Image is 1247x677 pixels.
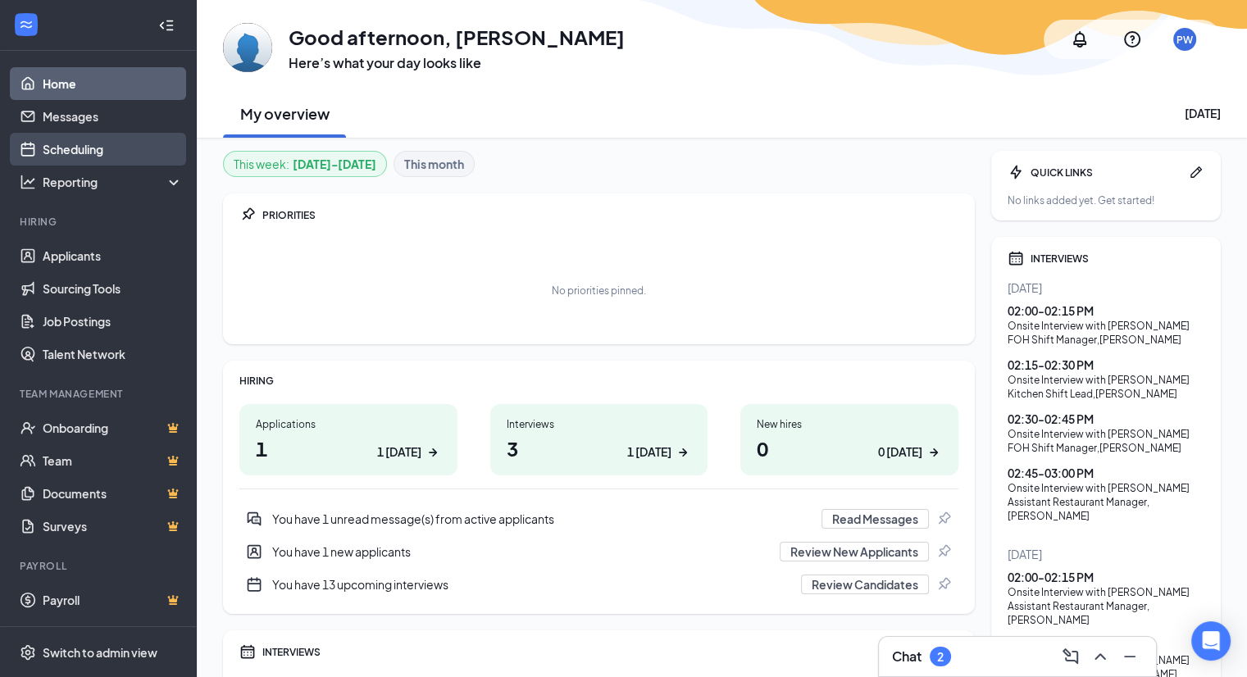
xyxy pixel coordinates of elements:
div: You have 1 unread message(s) from active applicants [272,511,812,527]
svg: ArrowRight [926,444,942,461]
svg: Minimize [1120,647,1140,666]
div: [DATE] [1008,279,1204,296]
svg: Settings [20,644,36,661]
div: No links added yet. Get started! [1008,193,1204,207]
svg: UserEntity [246,543,262,560]
div: [DATE] [1185,105,1221,121]
div: Kitchen Shift Lead , [PERSON_NAME] [1008,387,1204,401]
b: This month [404,155,464,173]
a: UserEntityYou have 1 new applicantsReview New ApplicantsPin [239,535,958,568]
svg: ArrowRight [675,444,691,461]
div: Hiring [20,215,180,229]
h1: Good afternoon, [PERSON_NAME] [289,23,625,51]
a: Scheduling [43,133,183,166]
div: You have 1 new applicants [272,543,770,560]
div: New hires [757,417,942,431]
svg: Bolt [1008,164,1024,180]
svg: Pin [935,543,952,560]
div: Onsite Interview with [PERSON_NAME] [1008,427,1204,441]
div: 0 [DATE] [878,443,922,461]
div: Switch to admin view [43,644,157,661]
svg: CalendarNew [246,576,262,593]
button: ComposeMessage [1058,643,1084,670]
svg: ComposeMessage [1061,647,1081,666]
div: PW [1176,33,1193,47]
div: INTERVIEWS [1031,252,1204,266]
a: Talent Network [43,338,183,370]
div: Reporting [43,174,184,190]
svg: Pin [935,576,952,593]
button: Minimize [1117,643,1143,670]
div: 02:00 - 02:15 PM [1008,569,1204,585]
svg: Calendar [1008,250,1024,266]
div: 02:45 - 03:00 PM [1008,465,1204,481]
div: Applications [256,417,441,431]
div: Assistant Restaurant Manager , [PERSON_NAME] [1008,599,1204,627]
svg: DoubleChatActive [246,511,262,527]
svg: Collapse [158,17,175,34]
svg: Pin [935,511,952,527]
a: Messages [43,100,183,133]
div: You have 1 unread message(s) from active applicants [239,502,958,535]
a: Applicants [43,239,183,272]
svg: ArrowRight [425,444,441,461]
div: No priorities pinned. [552,284,646,298]
div: Assistant Restaurant Manager , [PERSON_NAME] [1008,495,1204,523]
a: Interviews31 [DATE]ArrowRight [490,404,708,475]
div: HIRING [239,374,958,388]
a: PayrollCrown [43,584,183,616]
div: Team Management [20,387,180,401]
div: Onsite Interview with [PERSON_NAME] [1008,319,1204,333]
div: Onsite Interview with [PERSON_NAME] [1008,373,1204,387]
b: [DATE] - [DATE] [293,155,376,173]
a: Home [43,67,183,100]
button: Review Candidates [801,575,929,594]
h1: 1 [256,434,441,462]
div: You have 13 upcoming interviews [239,568,958,601]
div: 02:30 - 02:45 PM [1008,411,1204,427]
a: SurveysCrown [43,510,183,543]
div: Payroll [20,559,180,573]
div: 02:15 - 02:30 PM [1008,357,1204,373]
div: FOH Shift Manager , [PERSON_NAME] [1008,441,1204,455]
svg: Notifications [1070,30,1090,49]
a: TeamCrown [43,444,183,477]
div: Onsite Interview with [PERSON_NAME] [1008,481,1204,495]
h2: My overview [240,103,330,124]
a: Sourcing Tools [43,272,183,305]
h3: Here’s what your day looks like [289,54,625,72]
div: This week : [234,155,376,173]
div: Open Intercom Messenger [1191,621,1231,661]
button: Review New Applicants [780,542,929,561]
div: Interviews [507,417,692,431]
div: FOH Shift Manager , [PERSON_NAME] [1008,333,1204,347]
div: 2 [937,650,944,664]
svg: ChevronUp [1090,647,1110,666]
a: Applications11 [DATE]ArrowRight [239,404,457,475]
div: INTERVIEWS [262,645,958,659]
button: ChevronUp [1087,643,1113,670]
div: [DATE] [1008,546,1204,562]
button: Read Messages [821,509,929,529]
div: 02:00 - 02:15 PM [1008,302,1204,319]
svg: Pen [1188,164,1204,180]
svg: Pin [239,207,256,223]
a: Job Postings [43,305,183,338]
div: You have 13 upcoming interviews [272,576,791,593]
h1: 0 [757,434,942,462]
a: CalendarNewYou have 13 upcoming interviewsReview CandidatesPin [239,568,958,601]
svg: WorkstreamLogo [18,16,34,33]
h1: 3 [507,434,692,462]
svg: Analysis [20,174,36,190]
img: Patty Wagon [223,23,272,72]
div: QUICK LINKS [1031,166,1181,179]
a: DoubleChatActiveYou have 1 unread message(s) from active applicantsRead MessagesPin [239,502,958,535]
svg: QuestionInfo [1122,30,1142,49]
a: OnboardingCrown [43,411,183,444]
a: DocumentsCrown [43,477,183,510]
h3: Chat [892,647,922,666]
div: 1 [DATE] [627,443,671,461]
div: PRIORITIES [262,208,958,222]
a: New hires00 [DATE]ArrowRight [740,404,958,475]
svg: Calendar [239,643,256,660]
